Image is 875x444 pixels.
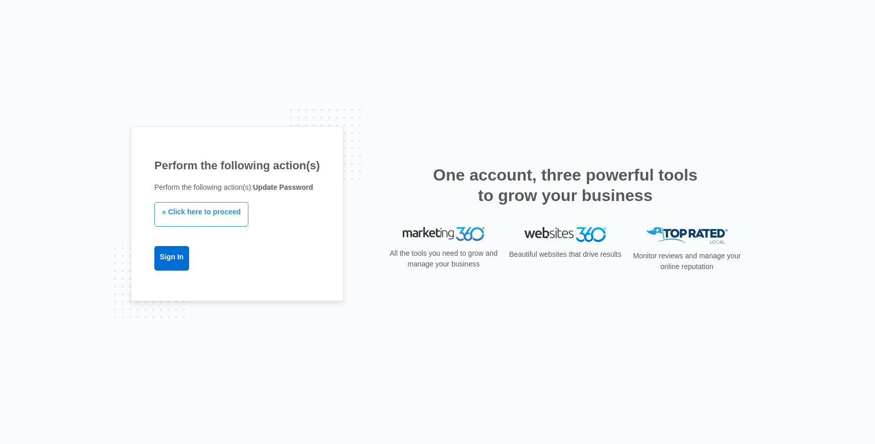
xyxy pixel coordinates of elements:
[386,248,501,270] p: All the tools you need to grow and manage your business
[524,227,606,242] img: Websites 360
[630,251,744,272] p: Monitor reviews and manage your online reputation
[403,227,485,241] img: Marketing 360
[253,183,313,191] b: Update Password
[508,249,623,260] p: Beautiful websites that drive results
[646,227,728,244] img: Top Rated Local
[154,246,189,271] a: Sign In
[154,157,320,174] h1: Perform the following action(s)
[154,202,248,227] a: » Click here to proceed
[154,182,320,193] p: Perform the following action(s):
[430,165,701,206] h2: One account, three powerful tools to grow your business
